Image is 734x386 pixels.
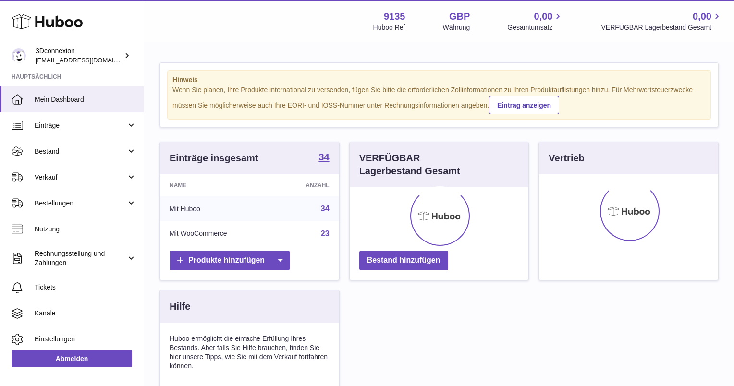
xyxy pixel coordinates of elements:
span: Rechnungsstellung und Zahlungen [35,249,126,267]
span: [EMAIL_ADDRESS][DOMAIN_NAME] [36,56,141,64]
a: Produkte hinzufügen [170,251,290,270]
td: Mit WooCommerce [160,221,275,246]
div: Wenn Sie planen, Ihre Produkte international zu versenden, fügen Sie bitte die erforderlichen Zol... [172,85,706,114]
a: 34 [318,152,329,164]
a: Eintrag anzeigen [489,96,559,114]
h3: VERFÜGBAR Lagerbestand Gesamt [359,152,486,178]
a: Bestand hinzufügen [359,251,448,270]
th: Name [160,174,275,196]
th: Anzahl [275,174,339,196]
a: 34 [321,205,330,213]
span: Bestellungen [35,199,126,208]
span: Kanäle [35,309,136,318]
span: Bestand [35,147,126,156]
span: 0,00 [534,10,553,23]
a: Abmelden [12,350,132,367]
strong: 9135 [384,10,405,23]
div: Währung [443,23,470,32]
img: order_eu@3dconnexion.com [12,48,26,63]
span: Mein Dashboard [35,95,136,104]
h3: Einträge insgesamt [170,152,258,165]
strong: 34 [318,152,329,162]
span: VERFÜGBAR Lagerbestand Gesamt [601,23,722,32]
span: Nutzung [35,225,136,234]
a: 0,00 VERFÜGBAR Lagerbestand Gesamt [601,10,722,32]
strong: Hinweis [172,75,706,84]
td: Mit Huboo [160,196,275,221]
a: 0,00 Gesamtumsatz [507,10,563,32]
span: Verkauf [35,173,126,182]
h3: Hilfe [170,300,190,313]
span: Tickets [35,283,136,292]
div: Huboo Ref [373,23,405,32]
h3: Vertrieb [549,152,584,165]
a: 23 [321,229,330,238]
span: Einträge [35,121,126,130]
p: Huboo ermöglicht die einfache Erfüllung Ihres Bestands. Aber falls Sie Hilfe brauchen, finden Sie... [170,334,330,371]
span: 0,00 [693,10,711,23]
span: Gesamtumsatz [507,23,563,32]
div: 3Dconnexion [36,47,122,65]
strong: GBP [449,10,470,23]
span: Einstellungen [35,335,136,344]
